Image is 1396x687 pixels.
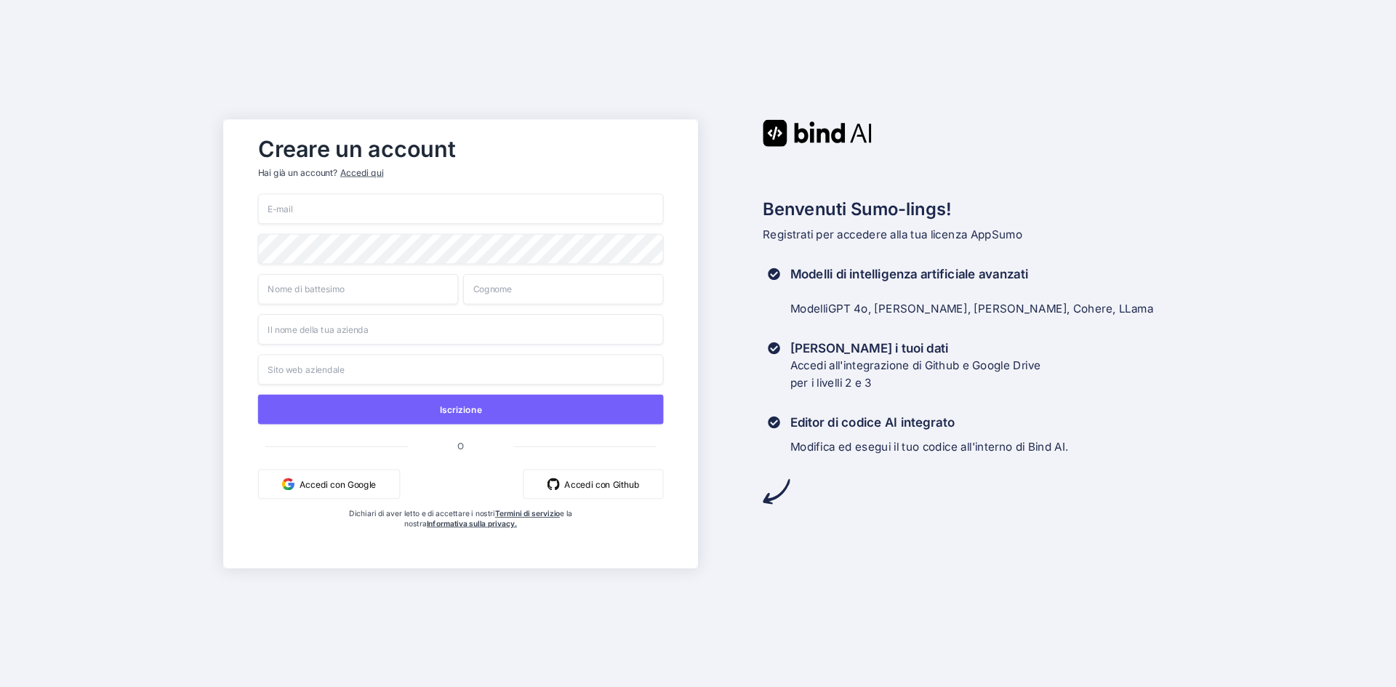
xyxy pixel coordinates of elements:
[790,358,1041,371] font: Accedi all'integrazione di Github e Google Drive
[349,508,495,518] font: Dichiari di aver letto e di accettare i nostri
[495,508,560,518] a: Termini di servizio
[258,394,664,424] button: Iscrizione
[763,119,872,146] img: Logo di Bind AI
[523,469,663,499] button: Accedi con Github
[427,518,517,528] a: Informativa sulla privacy.
[763,228,1022,241] font: Registrati per accedere alla tua licenza AppSumo
[440,403,482,414] font: Iscrizione
[258,273,458,304] input: Nome di battesimo
[763,478,790,505] img: freccia
[457,440,464,450] font: O
[404,508,572,527] font: e la nostra
[790,376,872,389] font: per i livelli 2 e 3
[790,440,1069,453] font: Modifica ed esegui il tuo codice all'interno di Bind AI.
[790,340,949,355] font: [PERSON_NAME] i tuoi dati
[258,354,664,385] input: Sito web aziendale
[564,478,639,489] font: Accedi con Github
[547,478,560,490] img: github
[827,302,1153,315] font: GPT 4o, [PERSON_NAME], [PERSON_NAME], Cohere, LLama
[790,414,955,429] font: Editor di codice AI integrato
[282,478,294,490] img: Google
[790,266,1028,281] font: Modelli di intelligenza artificiale avanzati
[258,314,664,345] input: Il nome della tua azienda
[790,302,828,315] font: Modelli
[258,469,400,499] button: Accedi con Google
[463,273,663,304] input: Cognome
[258,135,456,162] font: Creare un account
[340,166,384,177] font: Accedi qui
[763,198,951,220] font: Benvenuti Sumo-lings!
[258,193,664,224] input: E-mail
[258,166,338,177] font: Hai già un account?
[300,478,376,489] font: Accedi con Google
